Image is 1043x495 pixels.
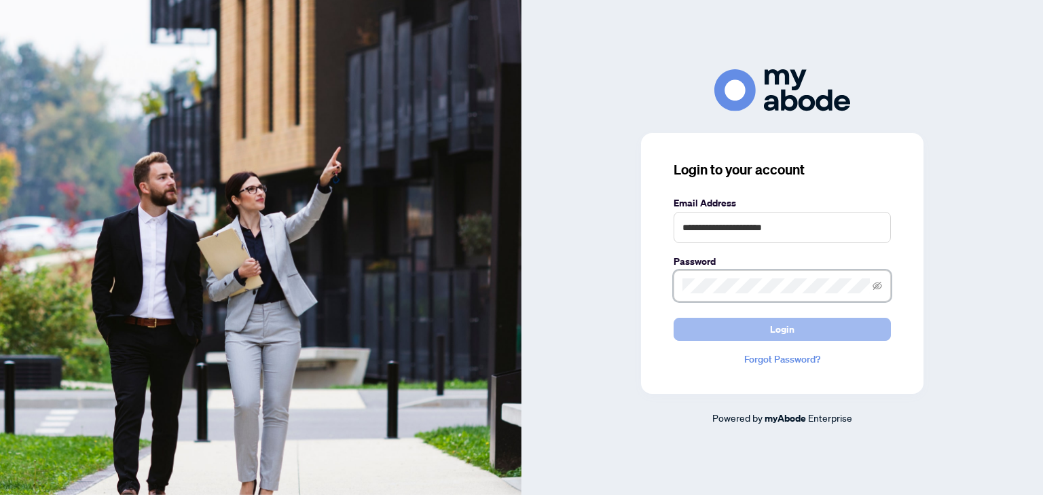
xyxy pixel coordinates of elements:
[674,352,891,367] a: Forgot Password?
[808,411,852,424] span: Enterprise
[714,69,850,111] img: ma-logo
[765,411,806,426] a: myAbode
[674,160,891,179] h3: Login to your account
[770,318,794,340] span: Login
[873,281,882,291] span: eye-invisible
[674,254,891,269] label: Password
[712,411,763,424] span: Powered by
[674,196,891,210] label: Email Address
[674,318,891,341] button: Login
